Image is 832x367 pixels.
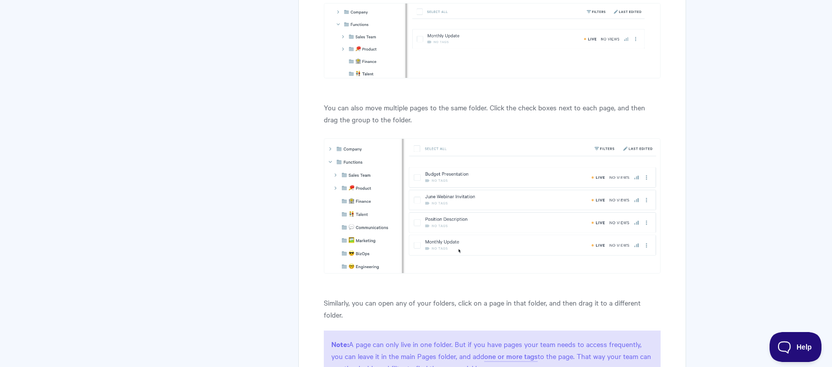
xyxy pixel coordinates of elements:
[770,332,822,362] iframe: Toggle Customer Support
[331,339,349,349] strong: Note:
[484,351,538,362] a: one or more tags
[324,101,660,125] p: You can also move multiple pages to the same folder. Click the check boxes next to each page, and...
[324,297,660,321] p: Similarly, you can open any of your folders, click on a page in that folder, and then drag it to ...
